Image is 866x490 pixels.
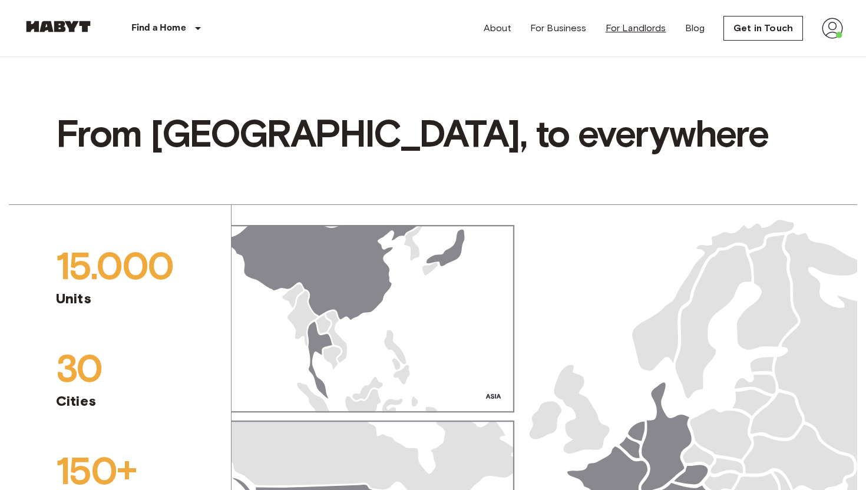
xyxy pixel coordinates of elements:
[606,21,666,35] a: For Landlords
[131,21,186,35] p: Find a Home
[56,392,184,410] span: Cities
[56,243,184,290] span: 15.000
[530,21,587,35] a: For Business
[484,21,511,35] a: About
[56,110,810,157] span: From [GEOGRAPHIC_DATA], to everywhere
[23,21,94,32] img: Habyt
[685,21,705,35] a: Blog
[723,16,803,41] a: Get in Touch
[56,290,184,307] span: Units
[822,18,843,39] img: avatar
[56,345,184,392] span: 30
